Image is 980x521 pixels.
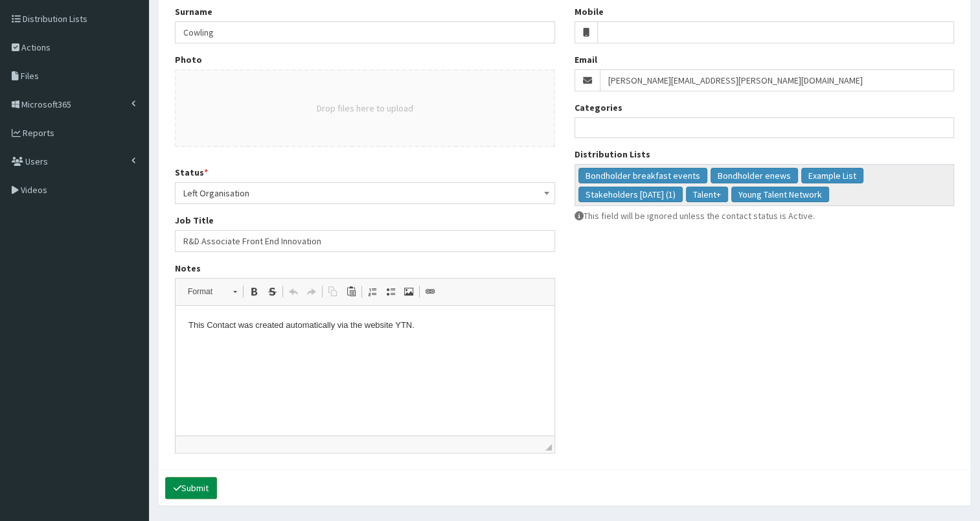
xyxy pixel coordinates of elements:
span: Format [181,283,227,300]
span: Users [25,156,48,167]
a: Bold (Ctrl+B) [245,283,263,300]
label: Distribution Lists [575,148,650,161]
a: Copy (Ctrl+C) [324,283,342,300]
label: Email [575,53,597,66]
li: Talent+ [686,187,728,202]
p: This field will be ignored unless the contact status is Active. [575,209,955,222]
li: Example List [801,168,863,183]
span: Left Organisation [175,182,555,204]
a: Image [400,283,418,300]
a: Redo (Ctrl+Y) [302,283,321,300]
label: Status [175,166,208,179]
label: Notes [175,262,201,275]
label: Photo [175,53,202,66]
a: Undo (Ctrl+Z) [284,283,302,300]
iframe: Rich Text Editor, notes [176,306,554,435]
label: Mobile [575,5,604,18]
span: Reports [23,127,54,139]
span: Left Organisation [183,184,547,202]
span: Files [21,70,39,82]
span: Distribution Lists [23,13,87,25]
button: Submit [165,477,217,499]
span: Drag to resize [545,444,552,450]
a: Paste (Ctrl+V) [342,283,360,300]
li: Bondholder breakfast events [578,168,707,183]
span: Microsoft365 [21,98,71,110]
a: Insert/Remove Bulleted List [382,283,400,300]
a: Link (Ctrl+L) [421,283,439,300]
label: Categories [575,101,622,114]
a: Insert/Remove Numbered List [363,283,382,300]
label: Job Title [175,214,214,227]
li: Stakeholders May 2023 (1) [578,187,683,202]
label: Surname [175,5,212,18]
li: Bondholder enews [711,168,798,183]
span: Videos [21,184,47,196]
li: Young Talent Network [731,187,829,202]
span: Actions [21,41,51,53]
a: Strike Through [263,283,281,300]
a: Format [181,283,244,301]
button: Drop files here to upload [317,102,413,115]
